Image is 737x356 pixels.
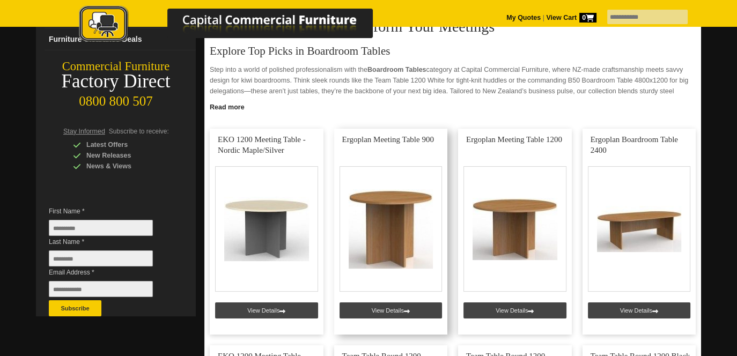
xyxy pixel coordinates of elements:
[36,74,196,89] div: Factory Direct
[49,5,425,44] img: Capital Commercial Furniture Logo
[73,161,175,172] div: News & Views
[73,150,175,161] div: New Releases
[49,281,153,297] input: Email Address *
[109,128,169,135] span: Subscribe to receive:
[49,206,169,217] span: First Name *
[210,64,696,107] p: Step into a world of polished professionalism with the category at Capital Commercial Furniture, ...
[506,14,541,21] a: My Quotes
[367,66,426,73] strong: Boardroom Tables
[45,28,196,50] a: Furniture Clearance Deals
[49,236,169,247] span: Last Name *
[73,139,175,150] div: Latest Offers
[49,250,153,266] input: Last Name *
[579,13,596,23] span: 0
[546,14,596,21] strong: View Cart
[49,267,169,278] span: Email Address *
[49,300,101,316] button: Subscribe
[63,128,105,135] span: Stay Informed
[204,99,701,113] a: Click to read more
[210,19,696,35] h2: Boardroom Tables to Transform Your Meetings
[49,220,153,236] input: First Name *
[49,5,425,48] a: Capital Commercial Furniture Logo
[36,59,196,74] div: Commercial Furniture
[210,46,696,56] h3: Explore Top Picks in Boardroom Tables
[36,88,196,109] div: 0800 800 507
[544,14,596,21] a: View Cart0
